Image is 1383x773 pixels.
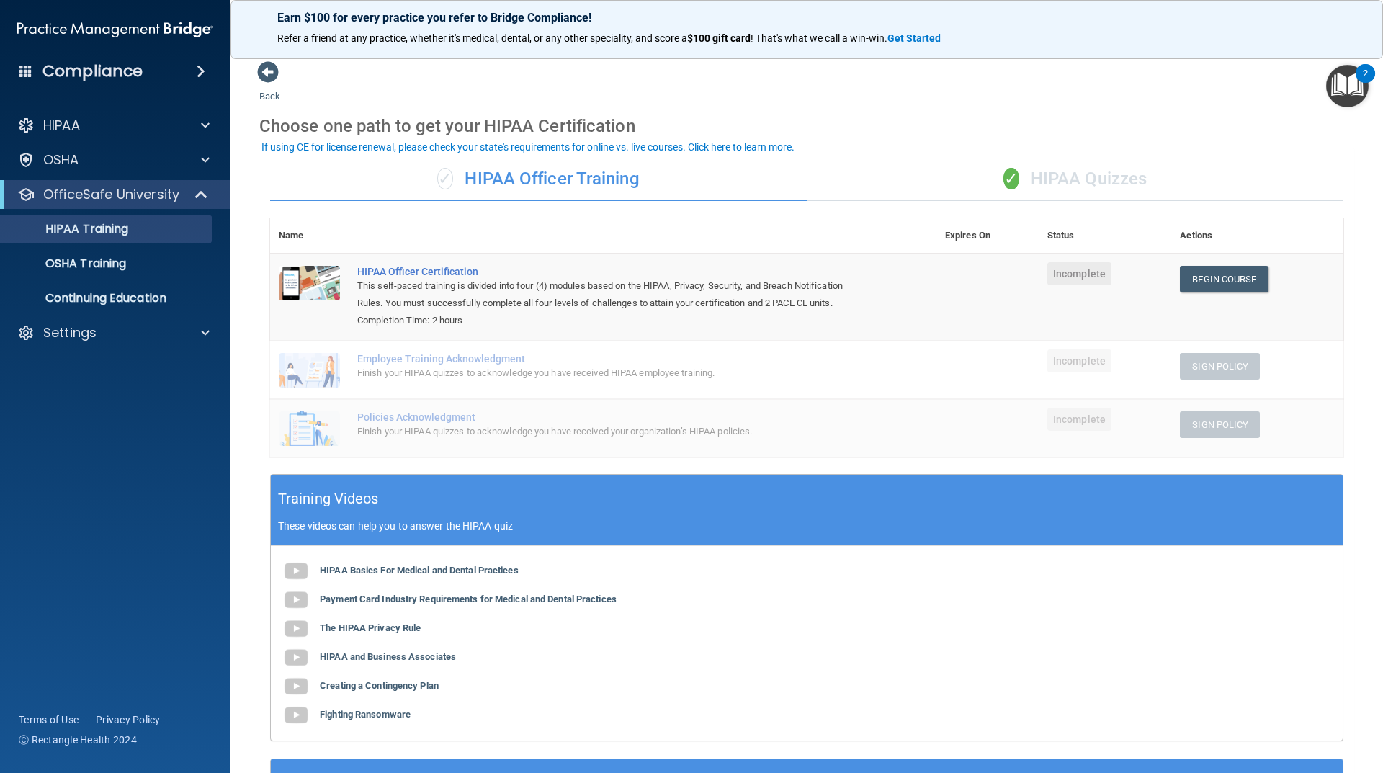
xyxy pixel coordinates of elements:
div: Completion Time: 2 hours [357,312,864,329]
b: Creating a Contingency Plan [320,680,439,691]
a: Privacy Policy [96,712,161,727]
p: Continuing Education [9,291,206,305]
img: gray_youtube_icon.38fcd6cc.png [282,557,310,586]
div: 2 [1363,73,1368,92]
a: Settings [17,324,210,341]
img: gray_youtube_icon.38fcd6cc.png [282,701,310,730]
span: ! That's what we call a win-win. [751,32,887,44]
span: ✓ [1003,168,1019,189]
button: If using CE for license renewal, please check your state's requirements for online vs. live cours... [259,140,797,154]
b: HIPAA and Business Associates [320,651,456,662]
h5: Training Videos [278,486,379,511]
div: HIPAA Quizzes [807,158,1343,201]
button: Sign Policy [1180,353,1260,380]
div: This self-paced training is divided into four (4) modules based on the HIPAA, Privacy, Security, ... [357,277,864,312]
strong: $100 gift card [687,32,751,44]
div: Finish your HIPAA quizzes to acknowledge you have received your organization’s HIPAA policies. [357,423,864,440]
p: OSHA Training [9,256,126,271]
img: gray_youtube_icon.38fcd6cc.png [282,672,310,701]
b: HIPAA Basics For Medical and Dental Practices [320,565,519,576]
th: Name [270,218,349,254]
h4: Compliance [42,61,143,81]
img: gray_youtube_icon.38fcd6cc.png [282,643,310,672]
span: ✓ [437,168,453,189]
div: Choose one path to get your HIPAA Certification [259,105,1354,147]
button: Sign Policy [1180,411,1260,438]
strong: Get Started [887,32,941,44]
span: Refer a friend at any practice, whether it's medical, dental, or any other speciality, and score a [277,32,687,44]
a: HIPAA [17,117,210,134]
div: Employee Training Acknowledgment [357,353,864,365]
th: Expires On [936,218,1039,254]
a: OfficeSafe University [17,186,209,203]
div: Finish your HIPAA quizzes to acknowledge you have received HIPAA employee training. [357,365,864,382]
span: Incomplete [1047,262,1111,285]
a: Back [259,73,280,102]
div: If using CE for license renewal, please check your state's requirements for online vs. live cours... [261,142,795,152]
th: Status [1039,218,1171,254]
p: HIPAA Training [9,222,128,236]
a: OSHA [17,151,210,169]
b: Fighting Ransomware [320,709,411,720]
p: Earn $100 for every practice you refer to Bridge Compliance! [277,11,1336,24]
p: HIPAA [43,117,80,134]
a: Begin Course [1180,266,1268,292]
button: Open Resource Center, 2 new notifications [1326,65,1369,107]
div: Policies Acknowledgment [357,411,864,423]
p: Settings [43,324,97,341]
img: PMB logo [17,15,213,44]
span: Incomplete [1047,349,1111,372]
th: Actions [1171,218,1343,254]
b: Payment Card Industry Requirements for Medical and Dental Practices [320,594,617,604]
span: Ⓒ Rectangle Health 2024 [19,733,137,747]
a: HIPAA Officer Certification [357,266,864,277]
p: These videos can help you to answer the HIPAA quiz [278,520,1335,532]
a: Terms of Use [19,712,79,727]
p: OSHA [43,151,79,169]
span: Incomplete [1047,408,1111,431]
a: Get Started [887,32,943,44]
div: HIPAA Officer Training [270,158,807,201]
b: The HIPAA Privacy Rule [320,622,421,633]
img: gray_youtube_icon.38fcd6cc.png [282,615,310,643]
p: OfficeSafe University [43,186,179,203]
img: gray_youtube_icon.38fcd6cc.png [282,586,310,615]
